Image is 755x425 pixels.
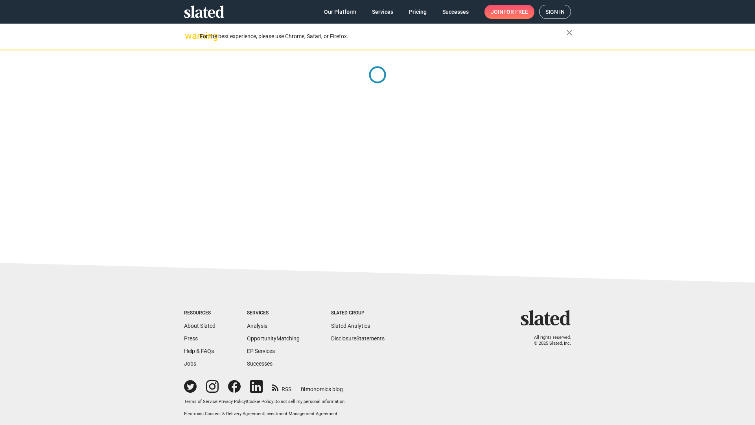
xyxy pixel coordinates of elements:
[372,5,393,19] span: Services
[247,348,275,354] a: EP Services
[484,5,534,19] a: Joinfor free
[324,5,356,19] span: Our Platform
[264,411,265,416] span: |
[331,310,385,316] div: Slated Group
[184,348,214,354] a: Help & FAQs
[565,28,574,37] mat-icon: close
[539,5,571,19] a: Sign in
[273,399,274,404] span: |
[246,399,247,404] span: |
[184,360,196,367] a: Jobs
[526,335,571,346] p: All rights reserved. © 2025 Slated, Inc.
[184,323,215,329] a: About Slated
[217,399,219,404] span: |
[409,5,427,19] span: Pricing
[503,5,528,19] span: for free
[442,5,469,19] span: Successes
[247,323,267,329] a: Analysis
[301,379,343,393] a: filmonomics blog
[545,5,565,18] span: Sign in
[331,323,370,329] a: Slated Analytics
[403,5,433,19] a: Pricing
[219,399,246,404] a: Privacy Policy
[184,399,217,404] a: Terms of Service
[247,335,300,342] a: OpportunityMatching
[247,399,273,404] a: Cookie Policy
[247,360,273,367] a: Successes
[331,335,385,342] a: DisclosureStatements
[184,310,215,316] div: Resources
[185,31,194,41] mat-icon: warning
[265,411,337,416] a: Investment Management Agreement
[200,31,566,42] div: For the best experience, please use Chrome, Safari, or Firefox.
[247,310,300,316] div: Services
[301,386,310,392] span: film
[274,399,344,405] button: Do not sell my personal information
[272,381,291,393] a: RSS
[491,5,528,19] span: Join
[318,5,363,19] a: Our Platform
[436,5,475,19] a: Successes
[366,5,400,19] a: Services
[184,411,264,416] a: Electronic Consent & Delivery Agreement
[184,335,198,342] a: Press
